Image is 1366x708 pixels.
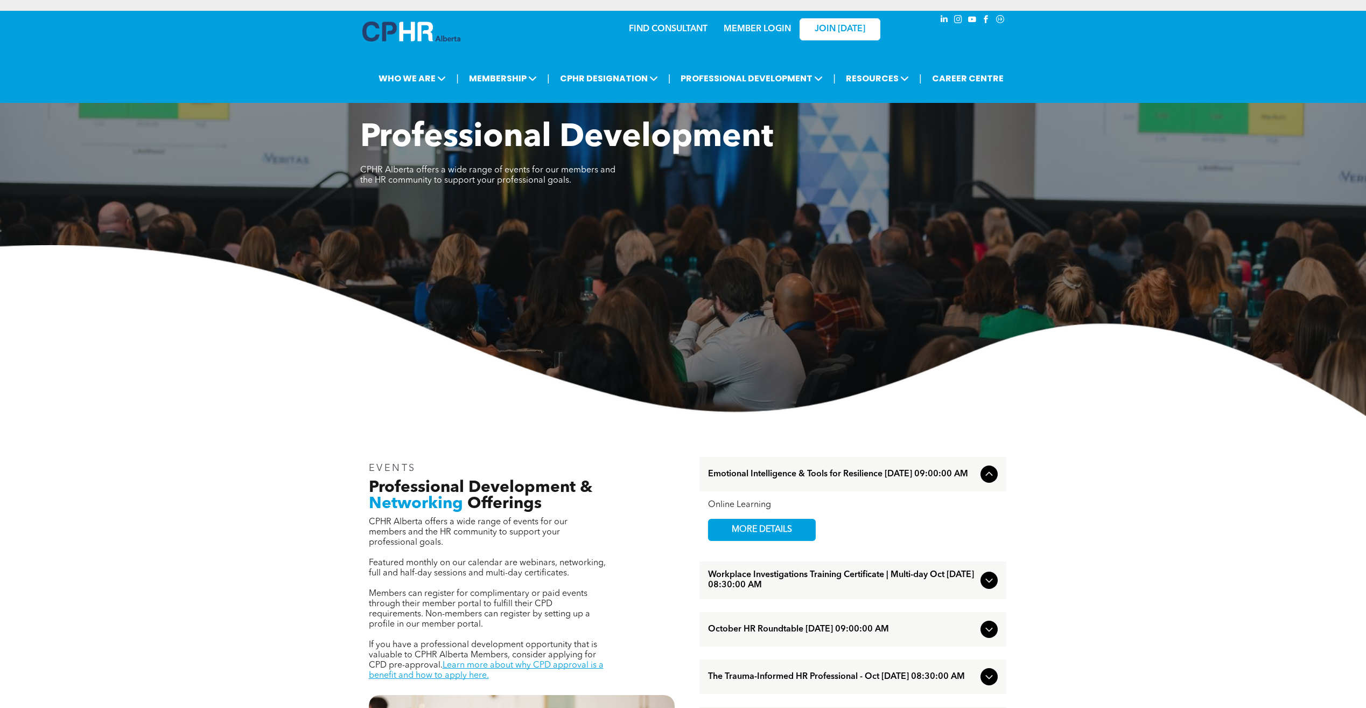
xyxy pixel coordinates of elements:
span: JOIN [DATE] [815,24,865,34]
span: Emotional Intelligence & Tools for Resilience [DATE] 09:00:00 AM [708,469,976,480]
a: CAREER CENTRE [929,68,1007,88]
div: Online Learning [708,500,998,510]
span: RESOURCES [843,68,912,88]
a: linkedin [938,13,950,28]
li: | [668,67,671,89]
span: Professional Development [360,122,773,154]
span: CPHR Alberta offers a wide range of events for our members and the HR community to support your p... [360,166,615,185]
li: | [833,67,836,89]
span: Offerings [467,496,542,512]
span: WHO WE ARE [375,68,449,88]
span: Workplace Investigations Training Certificate | Multi-day Oct [DATE] 08:30:00 AM [708,570,976,591]
a: Social network [994,13,1006,28]
span: The Trauma-Informed HR Professional - Oct [DATE] 08:30:00 AM [708,672,976,682]
a: instagram [952,13,964,28]
span: If you have a professional development opportunity that is valuable to CPHR Alberta Members, cons... [369,641,597,670]
a: youtube [966,13,978,28]
span: CPHR Alberta offers a wide range of events for our members and the HR community to support your p... [369,518,568,547]
a: Learn more about why CPD approval is a benefit and how to apply here. [369,661,604,680]
li: | [456,67,459,89]
span: PROFESSIONAL DEVELOPMENT [677,68,826,88]
a: facebook [980,13,992,28]
li: | [919,67,922,89]
span: MORE DETAILS [719,519,804,540]
span: Professional Development & [369,480,592,496]
span: EVENTS [369,463,417,473]
span: CPHR DESIGNATION [557,68,661,88]
a: FIND CONSULTANT [629,25,707,33]
span: Networking [369,496,463,512]
a: MORE DETAILS [708,519,816,541]
a: MEMBER LOGIN [724,25,791,33]
img: A blue and white logo for cp alberta [362,22,460,41]
span: October HR Roundtable [DATE] 09:00:00 AM [708,624,976,635]
span: Featured monthly on our calendar are webinars, networking, full and half-day sessions and multi-d... [369,559,606,578]
span: MEMBERSHIP [466,68,540,88]
a: JOIN [DATE] [800,18,880,40]
li: | [547,67,550,89]
span: Members can register for complimentary or paid events through their member portal to fulfill thei... [369,589,590,629]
